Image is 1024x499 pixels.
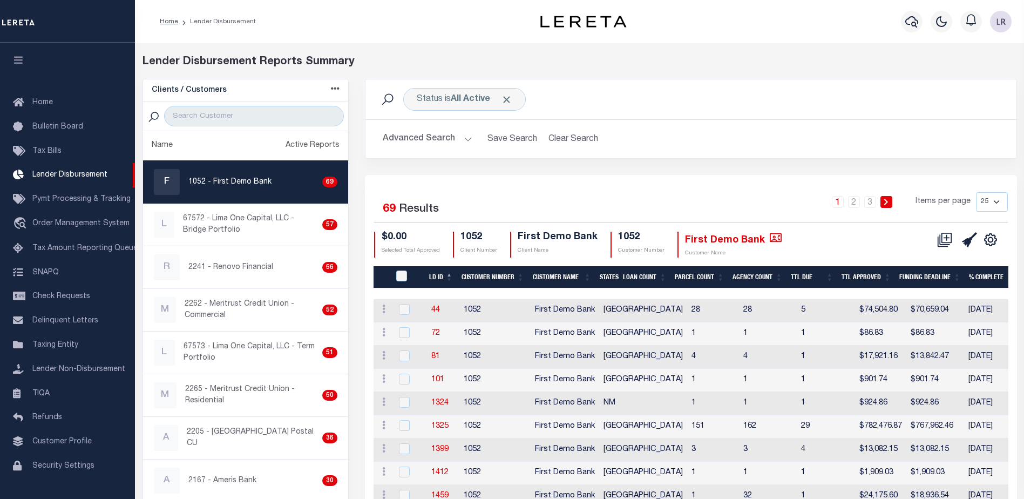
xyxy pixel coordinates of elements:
span: TIQA [32,389,50,397]
a: 101 [431,376,444,383]
td: [GEOGRAPHIC_DATA] [599,346,687,369]
td: 4 [739,346,797,369]
div: Lender Disbursement Reports Summary [143,54,1017,70]
h4: First Demo Bank [518,232,598,244]
div: Active Reports [286,140,340,152]
span: Refunds [32,414,62,421]
p: 67572 - Lima One Capital, LLC - Bridge Portfolio [183,213,318,236]
div: L [154,340,175,366]
div: 57 [322,219,337,230]
td: First Demo Bank [531,346,599,369]
td: [GEOGRAPHIC_DATA] [599,322,687,346]
span: Security Settings [32,462,94,470]
p: 2167 - Ameris Bank [188,475,256,487]
td: $17,921.16 [855,346,906,369]
td: [GEOGRAPHIC_DATA] [599,439,687,462]
td: [GEOGRAPHIC_DATA] [599,299,687,322]
td: 1052 [459,369,531,392]
a: F1052 - First Demo Bank69 [143,161,349,203]
td: First Demo Bank [531,322,599,346]
span: Check Requests [32,293,90,300]
td: 1052 [459,322,531,346]
button: Save Search [481,129,544,150]
th: Customer Name: activate to sort column ascending [528,266,595,288]
span: Items per page [916,196,971,208]
span: Delinquent Letters [32,317,98,325]
td: 3 [687,439,739,462]
td: 1052 [459,392,531,415]
th: Ttl Due: activate to sort column ascending [786,266,837,288]
a: 1 [832,196,844,208]
div: M [154,382,177,408]
li: Lender Disbursement [178,17,256,26]
div: 30 [322,475,337,486]
span: Customer Profile [32,438,92,446]
h4: $0.00 [382,232,440,244]
td: First Demo Bank [531,462,599,485]
td: First Demo Bank [531,369,599,392]
button: Clear Search [544,129,602,150]
a: 2 [848,196,860,208]
td: $1,909.03 [906,462,964,485]
b: All Active [451,95,490,104]
a: L67572 - Lima One Capital, LLC - Bridge Portfolio57 [143,204,349,246]
span: 69 [383,204,396,215]
span: Bulletin Board [32,123,83,131]
td: $86.83 [906,322,964,346]
div: A [154,468,180,494]
p: Customer Name [685,249,782,258]
img: logo-dark.svg [540,16,627,28]
td: 1052 [459,346,531,369]
th: LD ID: activate to sort column descending [425,266,457,288]
td: $924.86 [855,392,906,415]
td: First Demo Bank [531,439,599,462]
td: $13,082.15 [855,439,906,462]
td: $767,962.46 [906,415,964,439]
td: $782,476.87 [855,415,906,439]
td: 1052 [459,462,531,485]
td: 1052 [459,415,531,439]
div: 50 [322,390,337,401]
td: 29 [797,415,855,439]
td: 1 [739,392,797,415]
td: 1 [797,462,855,485]
th: Customer Number: activate to sort column ascending [457,266,528,288]
a: A2205 - [GEOGRAPHIC_DATA] Postal CU36 [143,417,349,459]
p: 2241 - Renovo Financial [188,262,273,273]
a: 44 [431,306,440,314]
td: 28 [739,299,797,322]
td: 1 [687,369,739,392]
span: Taxing Entity [32,341,78,349]
a: M2265 - Meritrust Credit Union - Residential50 [143,374,349,416]
p: Client Name [518,247,598,255]
a: R2241 - Renovo Financial56 [143,246,349,288]
div: A [154,425,178,451]
td: First Demo Bank [531,299,599,322]
i: travel_explore [13,217,30,231]
td: 1 [739,462,797,485]
p: 2265 - Meritrust Credit Union - Residential [185,384,318,407]
a: 1399 [431,446,449,453]
div: F [154,169,180,195]
input: Search Customer [164,106,344,126]
a: Home [160,18,178,25]
span: Home [32,99,53,106]
th: LDID [390,266,425,288]
a: 1324 [431,399,449,407]
td: 1052 [459,299,531,322]
p: 2205 - [GEOGRAPHIC_DATA] Postal CU [187,427,318,449]
a: 3 [864,196,876,208]
span: Tax Bills [32,147,62,155]
div: R [154,254,180,280]
td: $86.83 [855,322,906,346]
td: 1 [687,392,739,415]
a: 1412 [431,469,449,476]
td: $901.74 [855,369,906,392]
td: [GEOGRAPHIC_DATA] [599,369,687,392]
p: 67573 - Lima One Capital, LLC - Term Portfolio [184,341,318,364]
td: NM [599,392,687,415]
h4: 1052 [460,232,497,244]
td: 5 [797,299,855,322]
td: First Demo Bank [531,415,599,439]
td: 3 [739,439,797,462]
